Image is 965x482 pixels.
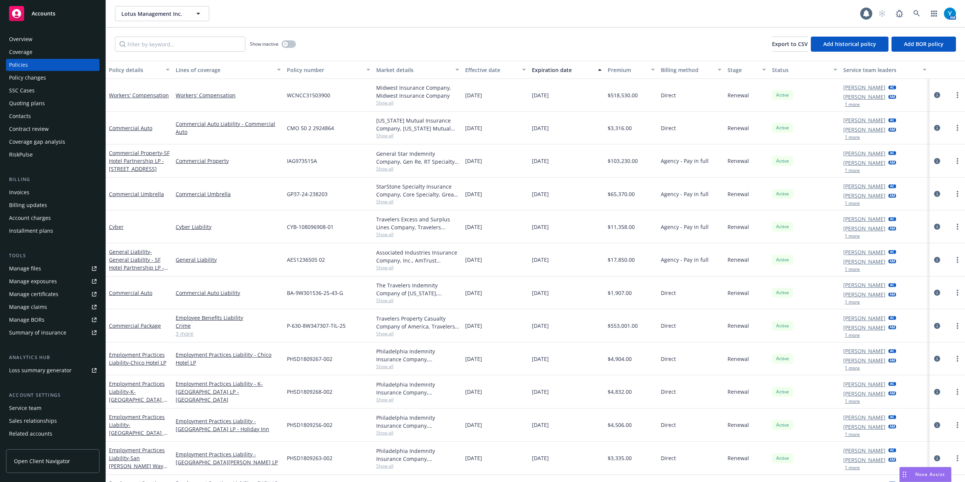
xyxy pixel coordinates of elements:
[532,388,549,396] span: [DATE]
[843,149,885,157] a: [PERSON_NAME]
[608,355,632,363] span: $4,904.00
[9,59,28,71] div: Policies
[532,421,549,429] span: [DATE]
[843,447,885,454] a: [PERSON_NAME]
[6,33,100,45] a: Overview
[933,321,942,330] a: circleInformation
[772,37,808,52] button: Export to CSV
[6,123,100,135] a: Contract review
[728,256,749,264] span: Renewal
[9,123,49,135] div: Contract review
[287,157,317,165] span: IAG973515A
[376,84,459,100] div: Midwest Insurance Company, Midwest Insurance Company
[953,222,962,231] a: more
[933,123,942,132] a: circleInformation
[287,388,332,396] span: PHSD1809268-002
[176,330,281,338] a: 3 more
[944,8,956,20] img: photo
[9,72,46,84] div: Policy changes
[725,61,769,79] button: Stage
[728,124,749,132] span: Renewal
[287,289,343,297] span: BA-9W301536-25-43-G
[109,351,166,366] a: Employment Practices Liability
[843,248,885,256] a: [PERSON_NAME]
[843,456,885,464] a: [PERSON_NAME]
[109,380,169,411] a: Employment Practices Liability
[775,92,790,98] span: Active
[6,72,100,84] a: Policy changes
[376,396,459,403] span: Show all
[176,91,281,99] a: Workers' Compensation
[532,256,549,264] span: [DATE]
[176,223,281,231] a: Cyber Liability
[176,351,281,367] a: Employment Practices Liability - Chico Hotel LP
[953,189,962,198] a: more
[728,190,749,198] span: Renewal
[608,289,632,297] span: $1,907.00
[661,157,709,165] span: Agency - Pay in full
[9,441,72,453] div: Client navigator features
[845,168,860,173] button: 1 more
[376,297,459,304] span: Show all
[843,423,885,431] a: [PERSON_NAME]
[532,223,549,231] span: [DATE]
[109,124,152,132] a: Commercial Auto
[953,255,962,264] a: more
[9,402,41,414] div: Service team
[953,454,962,463] a: more
[9,288,58,300] div: Manage certificates
[6,84,100,97] a: SSC Cases
[465,91,482,99] span: [DATE]
[661,421,676,429] span: Direct
[287,124,334,132] span: CMO 50 2 2924864
[843,192,885,200] a: [PERSON_NAME]
[933,255,942,264] a: circleInformation
[373,61,462,79] button: Market details
[933,91,942,100] a: circleInformation
[843,281,885,289] a: [PERSON_NAME]
[376,249,459,264] div: Associated Industries Insurance Company, Inc., AmTrust Financial Services, RT Specialty Insurance...
[728,421,749,429] span: Renewal
[376,100,459,106] span: Show all
[115,6,209,21] button: Lotus Management Inc.
[933,288,942,297] a: circleInformation
[661,256,709,264] span: Agency - Pay in full
[843,347,885,355] a: [PERSON_NAME]
[532,289,549,297] span: [DATE]
[661,223,709,231] span: Agency - Pay in full
[845,366,860,370] button: 1 more
[109,223,124,230] a: Cyber
[661,91,676,99] span: Direct
[953,123,962,132] a: more
[129,359,166,366] span: - Chico Hotel LP
[176,157,281,165] a: Commercial Property
[465,66,518,74] div: Effective date
[173,61,284,79] button: Lines of coverage
[728,322,749,330] span: Renewal
[9,97,45,109] div: Quoting plans
[875,6,890,21] a: Start snowing
[843,116,885,124] a: [PERSON_NAME]
[109,388,169,411] span: - K-[GEOGRAPHIC_DATA] LP - [GEOGRAPHIC_DATA]
[176,417,281,433] a: Employment Practices Liability - [GEOGRAPHIC_DATA] LP - Holiday Inn
[772,40,808,48] span: Export to CSV
[465,355,482,363] span: [DATE]
[933,222,942,231] a: circleInformation
[728,91,749,99] span: Renewal
[532,355,549,363] span: [DATE]
[6,59,100,71] a: Policies
[176,289,281,297] a: Commercial Auto Liability
[953,387,962,396] a: more
[465,454,482,462] span: [DATE]
[845,201,860,206] button: 1 more
[287,190,328,198] span: GP37-24-238203
[6,441,100,453] a: Client navigator features
[6,354,100,361] div: Analytics hub
[109,190,164,198] a: Commercial Umbrella
[605,61,658,79] button: Premium
[376,215,459,231] div: Travelers Excess and Surplus Lines Company, Travelers Insurance, CRC Group
[465,256,482,264] span: [DATE]
[775,124,790,131] span: Active
[661,355,676,363] span: Direct
[775,355,790,362] span: Active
